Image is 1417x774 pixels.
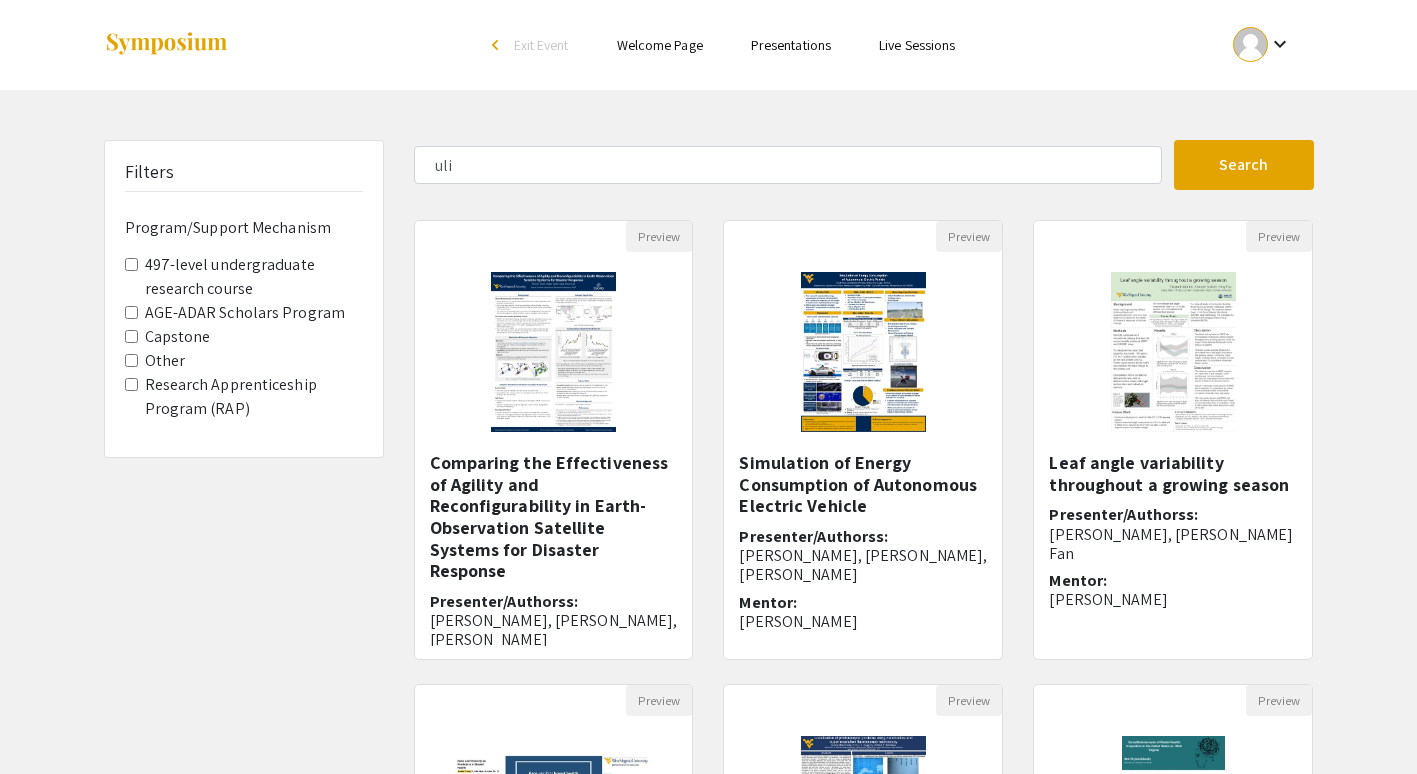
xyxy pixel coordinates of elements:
div: Open Presentation <p><span style="background-color: transparent; color: rgb(0, 0, 0);">Comparing ... [414,220,694,660]
h6: Presenter/Authorss: [739,527,987,585]
label: Research Apprenticeship Program (RAP) [145,373,363,421]
img: Symposium by ForagerOne [104,31,229,58]
span: Mentor: [1049,570,1107,591]
h5: Simulation of Energy Consumption of Autonomous Electric Vehicle [739,452,987,517]
button: Expand account dropdown [1212,22,1313,67]
span: Mentor: [739,592,797,613]
a: Welcome Page [617,36,703,54]
button: Preview [1246,685,1312,716]
span: [PERSON_NAME], [PERSON_NAME], [PERSON_NAME] [430,610,678,650]
img: <p><span style="background-color: transparent; color: rgb(0, 0, 0);">&nbsp;Leaf angle variability... [1091,252,1256,452]
h6: Presenter/Authorss: [1049,505,1297,563]
h5: Leaf angle variability throughout a growing season [1049,452,1297,495]
button: Preview [1246,221,1312,252]
img: <p><strong>Simulation of Energy Consumption of Autonomous Electric Vehicle</strong></p><p> </p><p... [781,252,946,452]
span: Exit Event [514,36,569,54]
button: Preview [626,685,692,716]
button: Preview [936,685,1002,716]
iframe: Chat [15,684,85,759]
span: [PERSON_NAME], [PERSON_NAME] Fan [1049,524,1293,564]
label: AGE-ADAR Scholars Program [145,301,346,325]
button: Search [1174,140,1314,190]
input: Search Keyword(s) Or Author(s) [414,146,1162,184]
a: Presentations [751,36,831,54]
a: Live Sessions [879,36,955,54]
label: Other [145,349,186,373]
button: Preview [626,221,692,252]
div: Open Presentation <p><span style="background-color: transparent; color: rgb(0, 0, 0);">&nbsp;Leaf... [1033,220,1313,660]
h5: Filters [125,161,175,183]
img: <p><span style="background-color: transparent; color: rgb(0, 0, 0);">Comparing the Effectiveness ... [471,252,636,452]
h6: Presenter/Authorss: [430,592,678,650]
label: 497-level undergraduate research course [145,253,363,301]
div: arrow_back_ios [492,39,504,51]
p: [PERSON_NAME] [739,612,987,631]
p: [PERSON_NAME] [1049,590,1297,609]
h5: Comparing the Effectiveness of Agility and Reconfigurability in Earth-Observation Satellite Syste... [430,452,678,582]
div: Open Presentation <p><strong>Simulation of Energy Consumption of Autonomous Electric Vehicle</str... [723,220,1003,660]
h6: Program/Support Mechanism [125,218,363,237]
mat-icon: Expand account dropdown [1268,32,1292,56]
button: Preview [936,221,1002,252]
label: Capstone [145,325,211,349]
span: [PERSON_NAME], [PERSON_NAME], [PERSON_NAME] [739,545,987,585]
